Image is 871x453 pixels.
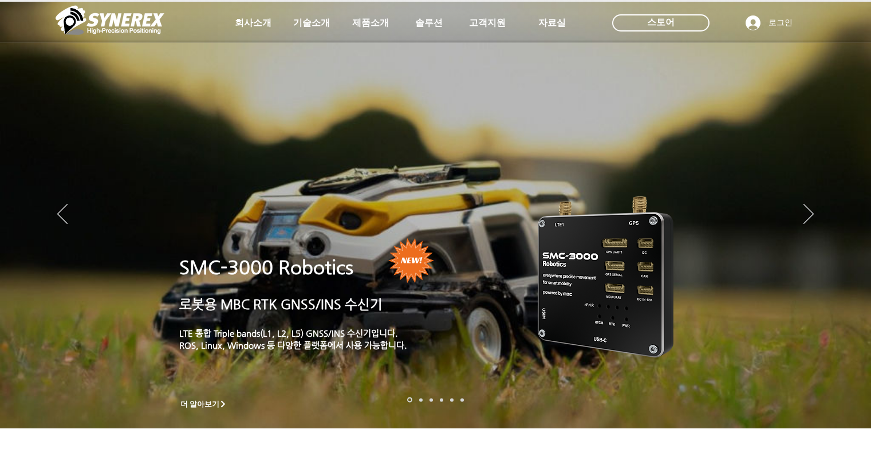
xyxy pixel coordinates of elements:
a: 자료실 [523,11,581,34]
a: 제품소개 [342,11,399,34]
a: 로봇- SMC 2000 [407,397,412,403]
a: 기술소개 [283,11,340,34]
div: 스토어 [612,14,710,31]
span: 회사소개 [235,17,271,29]
a: 더 알아보기 [175,397,232,411]
img: KakaoTalk_20241224_155801212.png [522,179,691,371]
span: 기술소개 [293,17,330,29]
a: 회사소개 [224,11,282,34]
a: SMC-3000 Robotics [179,257,353,278]
span: 제품소개 [352,17,389,29]
a: 고객지원 [459,11,516,34]
nav: 슬라이드 [404,397,467,403]
button: 다음 [803,204,814,226]
span: 솔루션 [415,17,443,29]
span: 고객지원 [469,17,506,29]
a: 측량 IoT [429,398,433,401]
a: 정밀농업 [460,398,464,401]
a: ROS, Linux, Windows 등 다양한 플랫폼에서 사용 가능합니다. [179,340,407,350]
a: LTE 통합 Triple bands(L1, L2, L5) GNSS/INS 수신기입니다. [179,328,398,338]
a: 드론 8 - SMC 2000 [419,398,423,401]
span: 로그인 [764,17,797,29]
span: 더 알아보기 [180,399,220,409]
a: 로봇용 MBC RTK GNSS/INS 수신기 [179,297,383,312]
button: 이전 [57,204,68,226]
img: 씨너렉스_White_simbol_대지 1.png [56,3,164,37]
a: 솔루션 [400,11,458,34]
span: 자료실 [538,17,566,29]
a: 자율주행 [440,398,443,401]
span: 스토어 [647,16,675,29]
button: 로그인 [738,12,801,34]
a: 로봇 [450,398,454,401]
